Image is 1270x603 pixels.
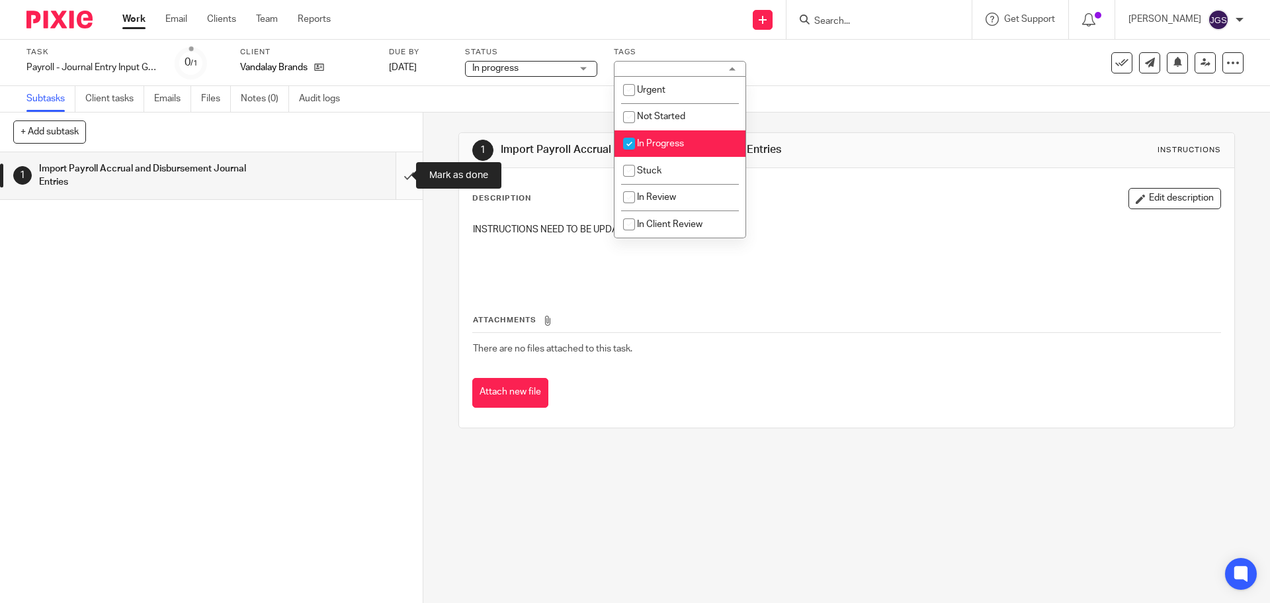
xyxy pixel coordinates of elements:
a: Email [165,13,187,26]
a: Subtasks [26,86,75,112]
a: Reports [298,13,331,26]
div: 1 [472,140,493,161]
label: Status [465,47,597,58]
a: Client tasks [85,86,144,112]
div: Instructions [1158,145,1221,156]
span: In progress [472,64,519,73]
label: Tags [614,47,746,58]
div: 1 [13,166,32,185]
p: INSTRUCTIONS NEED TO BE UPDATED. [473,223,1220,236]
button: + Add subtask [13,120,86,143]
span: In Progress [637,139,684,148]
p: [PERSON_NAME] [1128,13,1201,26]
div: 0 [185,55,198,70]
div: Payroll - Journal Entry Input Group A (VAN) [26,61,159,74]
span: [DATE] [389,63,417,72]
img: svg%3E [1208,9,1229,30]
a: Audit logs [299,86,350,112]
img: Pixie [26,11,93,28]
a: Clients [207,13,236,26]
span: Stuck [637,166,661,175]
input: Search [813,16,932,28]
p: Description [472,193,531,204]
span: Attachments [473,316,536,324]
a: Team [256,13,278,26]
label: Task [26,47,159,58]
a: Work [122,13,146,26]
h1: Import Payroll Accrual and Disbursement Journal Entries [501,143,875,157]
a: Emails [154,86,191,112]
span: Urgent [637,85,665,95]
span: In Review [637,193,676,202]
span: Get Support [1004,15,1055,24]
a: Files [201,86,231,112]
span: In Client Review [637,220,702,229]
a: Notes (0) [241,86,289,112]
small: /1 [190,60,198,67]
button: Attach new file [472,378,548,408]
p: Vandalay Brands [240,61,308,74]
span: There are no files attached to this task. [473,344,632,353]
span: Not Started [637,112,685,121]
h1: Import Payroll Accrual and Disbursement Journal Entries [39,159,268,193]
label: Due by [389,47,448,58]
button: Edit description [1128,188,1221,209]
label: Client [240,47,372,58]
